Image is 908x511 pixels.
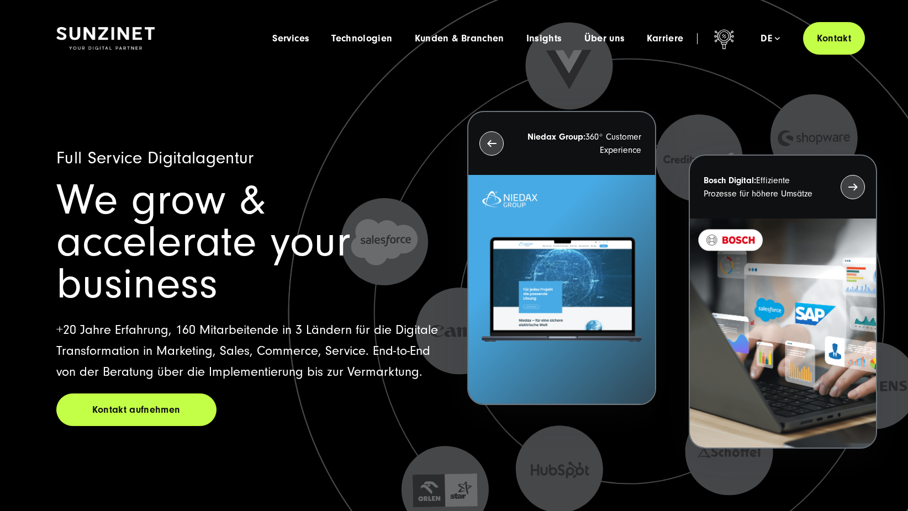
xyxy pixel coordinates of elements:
[56,148,254,168] span: Full Service Digitalagentur
[56,179,441,305] h1: We grow & accelerate your business
[526,33,562,44] a: Insights
[527,132,585,142] strong: Niedax Group:
[704,175,756,185] strong: Bosch Digital:
[524,130,641,157] p: 360° Customer Experience
[803,22,865,55] a: Kontakt
[647,33,683,44] a: Karriere
[689,155,877,449] button: Bosch Digital:Effiziente Prozesse für höhere Umsätze BOSCH - Kundeprojekt - Digital Transformatio...
[584,33,625,44] a: Über uns
[690,219,876,448] img: BOSCH - Kundeprojekt - Digital Transformation Agentur SUNZINET
[331,33,392,44] a: Technologien
[56,320,441,382] p: +20 Jahre Erfahrung, 160 Mitarbeitende in 3 Ländern für die Digitale Transformation in Marketing,...
[704,174,821,200] p: Effiziente Prozesse für höhere Umsätze
[761,33,780,44] div: de
[415,33,504,44] a: Kunden & Branchen
[56,27,155,50] img: SUNZINET Full Service Digital Agentur
[272,33,309,44] a: Services
[56,393,217,426] a: Kontakt aufnehmen
[467,111,656,405] button: Niedax Group:360° Customer Experience Letztes Projekt von Niedax. Ein Laptop auf dem die Niedax W...
[468,175,654,404] img: Letztes Projekt von Niedax. Ein Laptop auf dem die Niedax Website geöffnet ist, auf blauem Hinter...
